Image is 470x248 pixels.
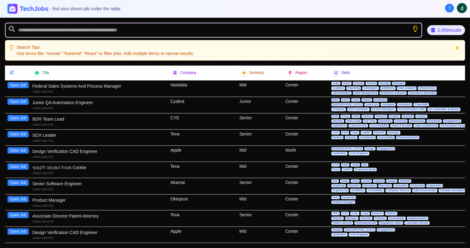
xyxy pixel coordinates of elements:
span: Manager [387,131,401,134]
button: Open Job [7,82,29,88]
span: Hubspot [375,115,388,118]
span: Arch [331,131,340,134]
span: Accessibility [377,136,395,139]
div: Center [283,227,329,243]
span: Javascript [341,196,356,199]
span: - find your dream job under the radar [50,6,121,11]
span: B2B [331,115,339,118]
div: Added on [DATE] [32,236,165,240]
span: Reporting [346,86,361,90]
span: Education [362,184,377,187]
span: Security [331,119,344,123]
span: Reports [331,217,344,220]
div: Mid [237,80,283,97]
div: Added on [DATE] [32,90,165,94]
div: Apple [168,227,237,243]
p: Use terms like "remote" "frontend" "React" to filter jobs. Add multiple terms to narrow results. [16,50,194,57]
span: Accessibility [366,189,384,192]
span: [GEOGRAPHIC_DATA] [331,147,363,150]
span: Team Lead [345,119,362,123]
div: Added on [DATE] [32,220,165,224]
div: SOX Leader [32,132,165,138]
span: Unity [351,98,360,102]
div: Associate Director Patent Attorney [32,213,165,219]
span: Playwright [413,103,429,106]
div: Added on [DATE] [32,139,165,143]
span: Computer Science [385,189,411,192]
span: Switch [342,168,352,171]
span: Medical [331,136,343,139]
div: Akamai [168,178,237,194]
span: Engagement [377,147,395,150]
h1: TechJobs [20,4,121,13]
span: Partner [362,115,373,118]
span: Html [341,163,349,167]
span: Agile Environment [412,189,437,192]
span: ? [448,5,451,11]
span: Security [360,217,372,220]
span: מידע [331,163,340,167]
div: Mid [237,227,283,243]
span: Title [42,70,49,75]
span: Unity [350,131,359,134]
span: Engagement [443,119,461,123]
div: Center [283,195,329,210]
div: Center [283,113,329,130]
button: Show search tips [412,26,418,32]
div: Product Manager [32,197,165,203]
div: Design Verification CAD Engineer [32,229,165,236]
span: Network [373,131,386,134]
span: Linux [351,179,360,183]
div: Senior [237,210,283,227]
span: CAD Engineer [349,233,369,236]
span: Marketing [378,119,393,123]
span: Junior QA [364,103,379,106]
button: Open Job [7,228,29,235]
div: מנהל הסכמה לקובצי Cookie [32,164,165,171]
span: Communication skills [397,108,426,111]
span: Skills [341,70,350,75]
div: Oktopost [168,195,237,210]
span: QA Automation Engineer [427,108,461,111]
div: Center [283,178,329,194]
div: Vastdata [168,80,237,97]
span: Growth [353,82,364,85]
span: Html [331,212,340,215]
span: Verification [331,233,348,236]
button: User menu [456,2,468,14]
span: Linode [361,179,372,183]
span: Legal [361,212,370,215]
div: Junior [237,97,283,113]
span: Pharmaceuticals [354,168,377,171]
span: Analytical [331,108,346,111]
span: מנהל [331,168,340,171]
div: Mid [237,146,283,162]
span: Seniority [249,70,264,75]
span: Product Managers [371,108,396,111]
span: Roadmap [331,184,346,187]
span: Associate Director [404,221,430,225]
span: ASIC [341,98,350,102]
span: Operations Specialist [408,91,437,95]
span: Compliance [359,136,376,139]
span: Innovative [393,184,408,187]
span: Salesforce [380,86,396,90]
div: Added on [DATE] [32,204,165,208]
span: Insights [415,115,427,118]
span: Akamai [373,179,385,183]
p: Search Tips: [16,44,194,50]
span: Operator [347,184,361,187]
span: Partners [374,217,387,220]
span: Leader [361,131,372,134]
span: Innovation [397,103,412,106]
div: Center [283,97,329,113]
span: Engineering [331,189,349,192]
span: Vision [342,82,352,85]
span: Design [364,147,376,150]
div: Added on [DATE] [32,171,165,175]
div: Added on [DATE] [32,187,165,191]
div: 2,059 results [427,25,465,35]
div: Junior QA Automation Engineer [32,99,165,106]
span: Cybersecurity [348,124,368,127]
button: Open Job [7,99,29,105]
